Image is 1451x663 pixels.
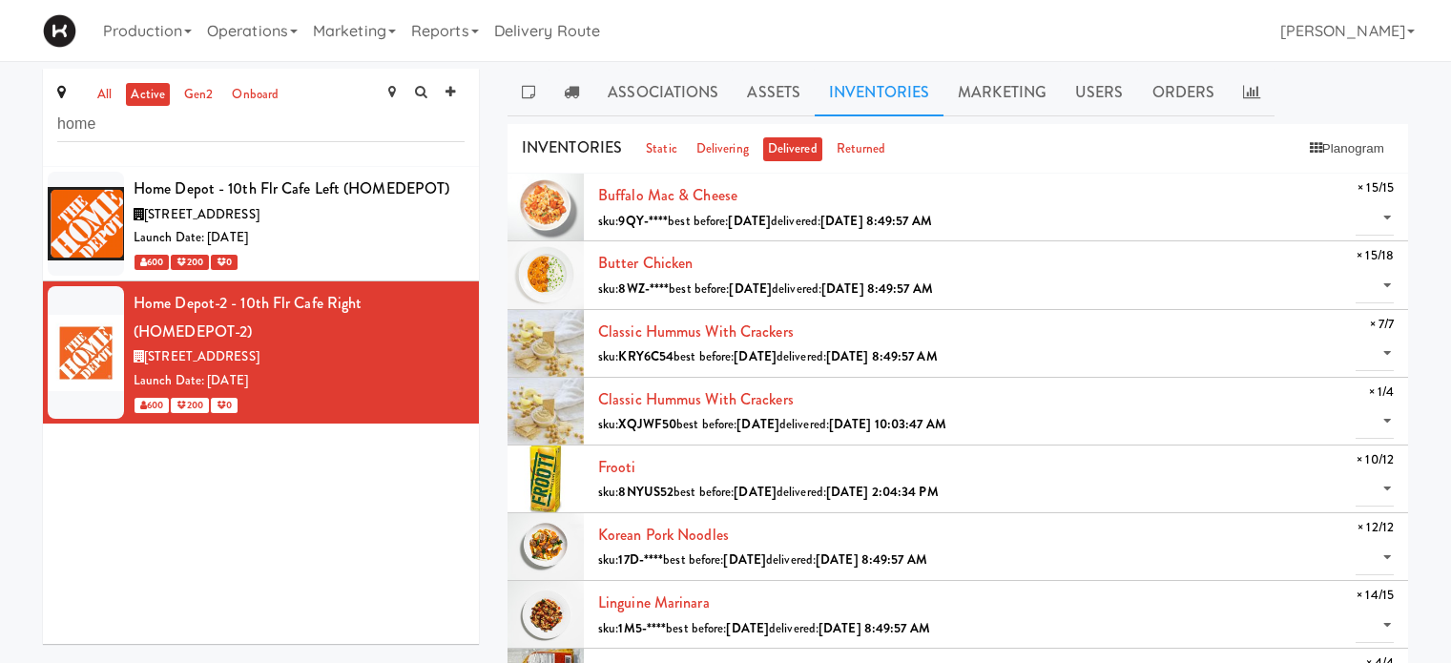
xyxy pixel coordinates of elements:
[598,619,666,637] span: sku:
[1358,176,1394,200] span: × 15/15
[134,175,465,203] div: Home Depot - 10th Flr Cafe Left (HOMEDEPOT)
[522,136,622,158] span: INVENTORIES
[819,619,930,637] b: [DATE] 8:49:57 AM
[227,83,283,107] a: onboard
[771,212,932,230] span: delivered:
[674,483,777,501] span: best before:
[668,212,771,230] span: best before:
[598,388,794,410] a: Classic Hummus With Crackers
[826,483,939,501] b: [DATE] 2:04:34 PM
[598,550,663,569] span: sku:
[134,226,465,250] div: Launch Date: [DATE]
[134,289,465,345] div: Home Depot-2 - 10th Flr Cafe Right (HOMEDEPOT-2)
[821,280,933,298] b: [DATE] 8:49:57 AM
[598,321,794,342] a: Classic Hummus With Crackers
[1357,584,1394,608] span: × 14/15
[126,83,170,107] a: active
[641,137,682,161] a: static
[728,212,771,230] b: [DATE]
[1358,516,1394,540] span: × 12/12
[943,69,1061,116] a: Marketing
[734,347,777,365] b: [DATE]
[598,347,674,365] span: sku:
[674,347,777,365] span: best before:
[666,619,769,637] span: best before:
[135,255,169,270] span: 600
[826,347,938,365] b: [DATE] 8:49:57 AM
[766,550,927,569] span: delivered:
[663,550,766,569] span: best before:
[593,69,733,116] a: Associations
[763,137,822,161] a: delivered
[1369,381,1395,404] span: × 1/4
[618,415,676,433] b: XQJWF50
[1138,69,1230,116] a: Orders
[734,483,777,501] b: [DATE]
[144,347,259,365] span: [STREET_ADDRESS]
[135,398,169,413] span: 600
[93,83,116,107] a: all
[669,280,772,298] span: best before:
[729,280,772,298] b: [DATE]
[733,69,815,116] a: Assets
[43,281,479,424] li: Home Depot-2 - 10th Flr Cafe Right (HOMEDEPOT-2)[STREET_ADDRESS]Launch Date: [DATE] 600 200 0
[1300,135,1394,163] button: Planogram
[618,483,674,501] b: 8NYUS52
[779,415,946,433] span: delivered:
[171,398,208,413] span: 200
[57,107,465,142] input: Search site
[692,137,754,161] a: delivering
[1061,69,1138,116] a: Users
[1370,313,1395,337] span: × 7/7
[598,483,674,501] span: sku:
[777,483,939,501] span: delivered:
[598,280,669,298] span: sku:
[43,14,76,48] img: Micromart
[772,280,933,298] span: delivered:
[723,550,766,569] b: [DATE]
[43,167,479,281] li: Home Depot - 10th Flr Cafe Left (HOMEDEPOT)[STREET_ADDRESS]Launch Date: [DATE] 600 200 0
[179,83,218,107] a: gen2
[777,347,938,365] span: delivered:
[815,69,943,116] a: Inventories
[676,415,779,433] span: best before:
[1357,244,1394,268] span: × 15/18
[736,415,779,433] b: [DATE]
[726,619,769,637] b: [DATE]
[829,415,946,433] b: [DATE] 10:03:47 AM
[211,255,238,270] span: 0
[598,212,668,230] span: sku:
[211,398,238,413] span: 0
[598,591,710,613] a: Linguine Marinara
[171,255,208,270] span: 200
[144,205,259,223] span: [STREET_ADDRESS]
[832,137,891,161] a: returned
[769,619,930,637] span: delivered:
[598,456,636,478] a: Frooti
[618,347,674,365] b: KRY6C54
[598,184,737,206] a: Buffalo Mac & Cheese
[134,369,465,393] div: Launch Date: [DATE]
[820,212,932,230] b: [DATE] 8:49:57 AM
[598,415,676,433] span: sku:
[816,550,927,569] b: [DATE] 8:49:57 AM
[598,524,729,546] a: Korean Pork Noodles
[598,252,693,274] a: Butter Chicken
[1357,448,1394,472] span: × 10/12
